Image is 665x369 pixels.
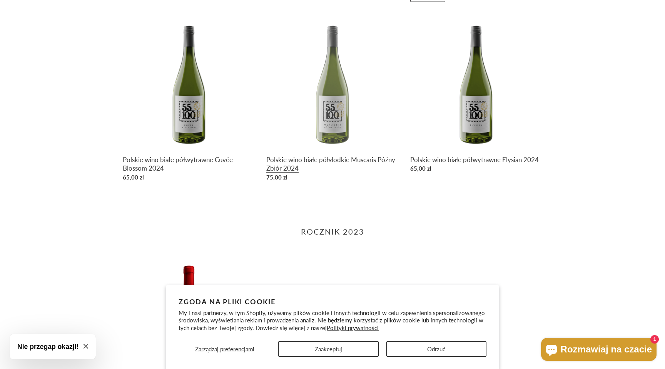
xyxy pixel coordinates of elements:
[179,297,486,306] h2: Zgoda na pliki cookie
[327,324,379,331] a: Polityki prywatności
[195,346,254,352] span: Zarządzaj preferencjami
[179,309,486,332] p: My i nasi partnerzy, w tym Shopify, używamy plików cookie i innych technologii w celu zapewnienia...
[123,227,542,236] h2: ROCZNIK 2023
[278,341,378,357] button: Zaakceptuj
[539,338,659,363] inbox-online-store-chat: Czat w sklepie online Shopify
[179,341,271,357] button: Zarządzaj preferencjami
[386,341,486,357] button: Odrzuć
